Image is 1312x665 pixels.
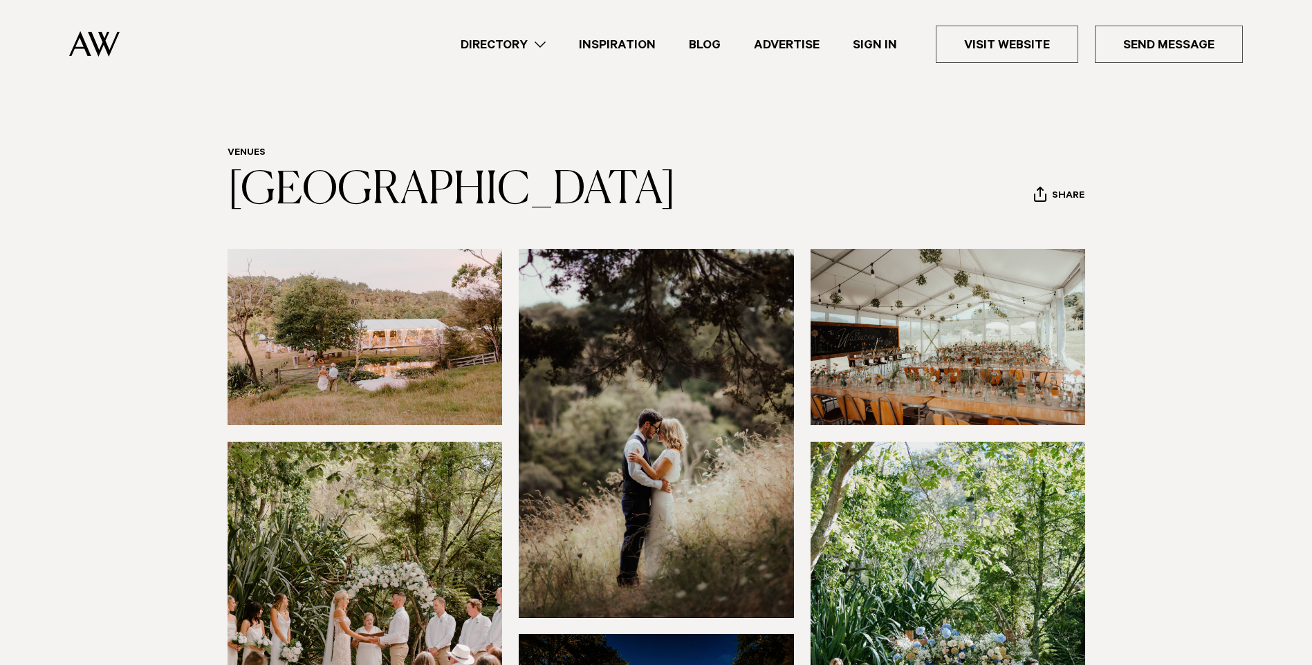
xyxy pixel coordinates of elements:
[811,249,1086,425] img: Marquee DIY wedding venue
[228,169,676,213] a: [GEOGRAPHIC_DATA]
[672,35,737,54] a: Blog
[562,35,672,54] a: Inspiration
[1052,190,1084,203] span: Share
[228,249,503,425] img: Festival style wedding Auckland
[1095,26,1243,63] a: Send Message
[444,35,562,54] a: Directory
[737,35,836,54] a: Advertise
[228,148,266,159] a: Venues
[519,249,794,617] img: wedding photoshoot waterfall farm
[936,26,1078,63] a: Visit Website
[69,31,120,57] img: Auckland Weddings Logo
[1033,186,1085,207] button: Share
[836,35,914,54] a: Sign In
